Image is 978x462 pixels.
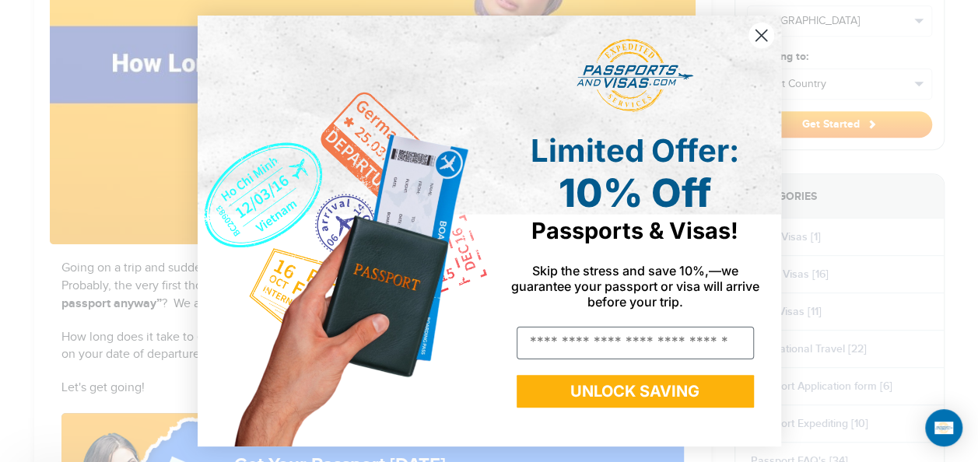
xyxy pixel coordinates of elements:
[531,131,739,170] span: Limited Offer:
[517,375,754,408] button: UNLOCK SAVING
[559,170,711,216] span: 10% Off
[577,39,693,112] img: passports and visas
[511,263,759,310] span: Skip the stress and save 10%,—we guarantee your passport or visa will arrive before your trip.
[531,217,738,244] span: Passports & Visas!
[198,16,489,446] img: de9cda0d-0715-46ca-9a25-073762a91ba7.png
[748,22,775,49] button: Close dialog
[925,409,962,446] div: Open Intercom Messenger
